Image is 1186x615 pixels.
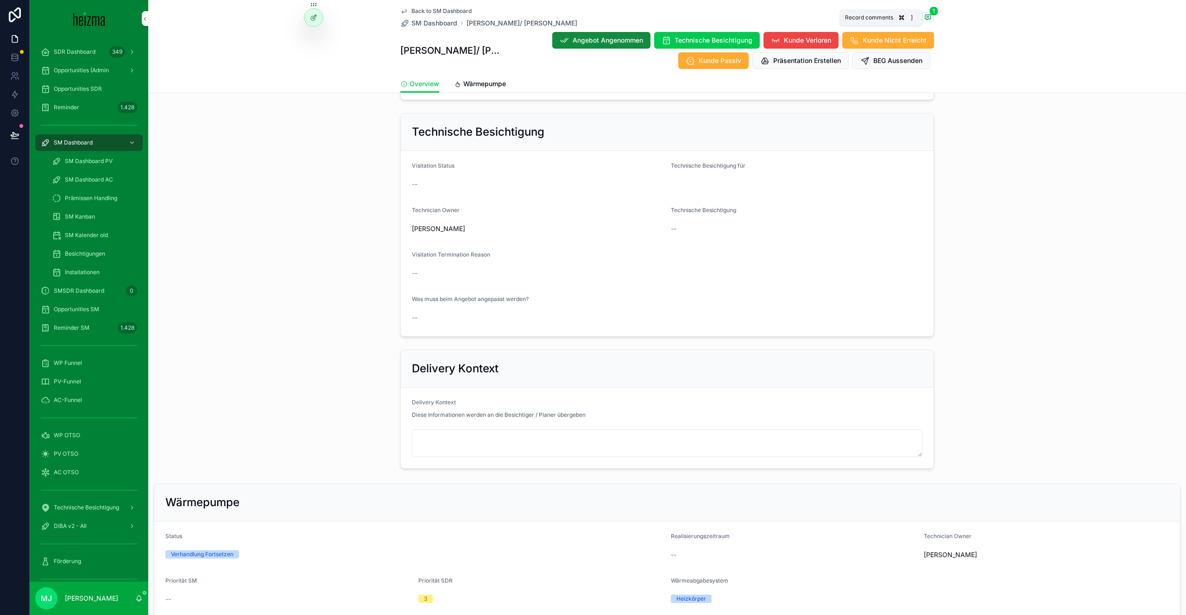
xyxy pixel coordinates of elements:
button: BEG Aussenden [852,52,930,69]
span: Reminder SM [54,324,89,332]
a: Reminder SM1.428 [35,320,143,336]
a: SMSDR Dashboard0 [35,282,143,299]
span: Wärmepumpe [463,79,506,88]
span: MJ [41,593,52,604]
button: Angebot Angenommen [552,32,650,49]
div: 349 [109,46,125,57]
span: Opportunities (Admin [54,67,109,74]
h2: Delivery Kontext [412,361,498,376]
span: Förderung [54,558,81,565]
span: Opportunities SDR [54,85,102,93]
div: 1.428 [118,102,137,113]
a: AC-Funnel [35,392,143,408]
img: App logo [73,11,105,26]
span: AC OTSO [54,469,79,476]
span: Realisierungszeitraum [671,533,730,540]
a: WP OTSO [35,427,143,444]
span: SM Dashboard AC [65,176,113,183]
a: Opportunities SDR [35,81,143,97]
span: [PERSON_NAME] [412,224,465,233]
button: Kunde Passiv [678,52,749,69]
span: SM Dashboard PV [65,157,113,165]
span: Delivery Kontext [412,399,456,406]
button: Präsentation Erstellen [752,52,849,69]
a: WP Funnel [35,355,143,371]
span: DiBA v2 - All [54,522,87,530]
span: SM Kanban [65,213,95,220]
a: Installationen [46,264,143,281]
button: Kunde Nicht Erreicht [842,32,934,49]
a: SM Kalender old [46,227,143,244]
span: Priorität SDR [418,577,453,584]
span: -- [671,550,676,559]
a: Prämissen Handling [46,190,143,207]
span: Visitation Status [412,162,454,169]
span: -- [412,180,417,189]
span: Visitation Termination Reason [412,251,490,258]
a: Reminder1.428 [35,99,143,116]
a: Overview [400,75,439,93]
span: Wärmeabgabesystem [671,577,728,584]
span: Overview [410,79,439,88]
span: Präsentation Erstellen [773,56,841,65]
span: Reminder [54,104,79,111]
span: -- [671,224,676,233]
span: Was muss beim Angebot angepasst werden? [412,295,529,302]
a: DiBA v2 - All [35,518,143,534]
a: SM Dashboard [35,134,143,151]
span: Technische Besichtigung [671,207,736,213]
div: 1.428 [118,322,137,333]
span: SM Dashboard [411,19,457,28]
span: SM Kalender old [65,232,108,239]
div: scrollable content [30,37,148,582]
p: Diese Informationen werden an die Besichtiger / Planer übergeben [412,411,586,419]
span: PV OTSO [54,450,78,458]
span: AC-Funnel [54,396,82,404]
a: AC OTSO [35,464,143,481]
span: Technician Owner [412,207,460,213]
span: ] [908,14,915,21]
span: Kunde Verloren [784,36,831,45]
a: Förderung [35,553,143,570]
h2: Technische Besichtigung [412,125,544,139]
span: Back to SM Dashboard [411,7,472,15]
span: Opportunities SM [54,306,99,313]
div: 3 [424,595,427,603]
span: Kunde Nicht Erreicht [863,36,927,45]
span: -- [412,313,417,322]
button: Technische Besichtigung [654,32,760,49]
a: PV OTSO [35,446,143,462]
a: Besichtigungen [46,245,143,262]
a: Technische Besichtigung [35,499,143,516]
span: [PERSON_NAME] [924,550,977,559]
span: -- [165,595,171,604]
a: [PERSON_NAME]/ [PERSON_NAME] [467,19,577,28]
span: Technician Owner [924,533,972,540]
span: Installationen [65,269,100,276]
span: Besichtigungen [65,250,105,257]
span: Priorität SM [165,577,197,584]
button: Kunde Verloren [763,32,839,49]
span: Prämissen Handling [65,195,117,202]
span: Kunde Passiv [699,56,741,65]
p: [PERSON_NAME] [65,594,118,603]
span: PV-Funnel [54,378,81,385]
span: 1 [929,6,938,16]
a: SM Dashboard AC [46,171,143,188]
a: SM Dashboard [400,19,457,28]
a: SM Dashboard PV [46,153,143,169]
div: Verhandlung Fortsetzen [171,550,233,559]
span: Technische Besichtigung [675,36,752,45]
span: BEG Aussenden [873,56,922,65]
span: Technische Besichtigung für [671,162,745,169]
span: WP OTSO [54,432,80,439]
h1: [PERSON_NAME]/ [PERSON_NAME] [400,44,504,57]
span: SM Dashboard [54,139,93,146]
span: WP Funnel [54,359,82,367]
span: Status [165,533,182,540]
a: SDR Dashboard349 [35,44,143,60]
a: Wärmepumpe [454,75,506,94]
span: Record comments [845,14,893,21]
span: Technische Besichtigung [54,504,119,511]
